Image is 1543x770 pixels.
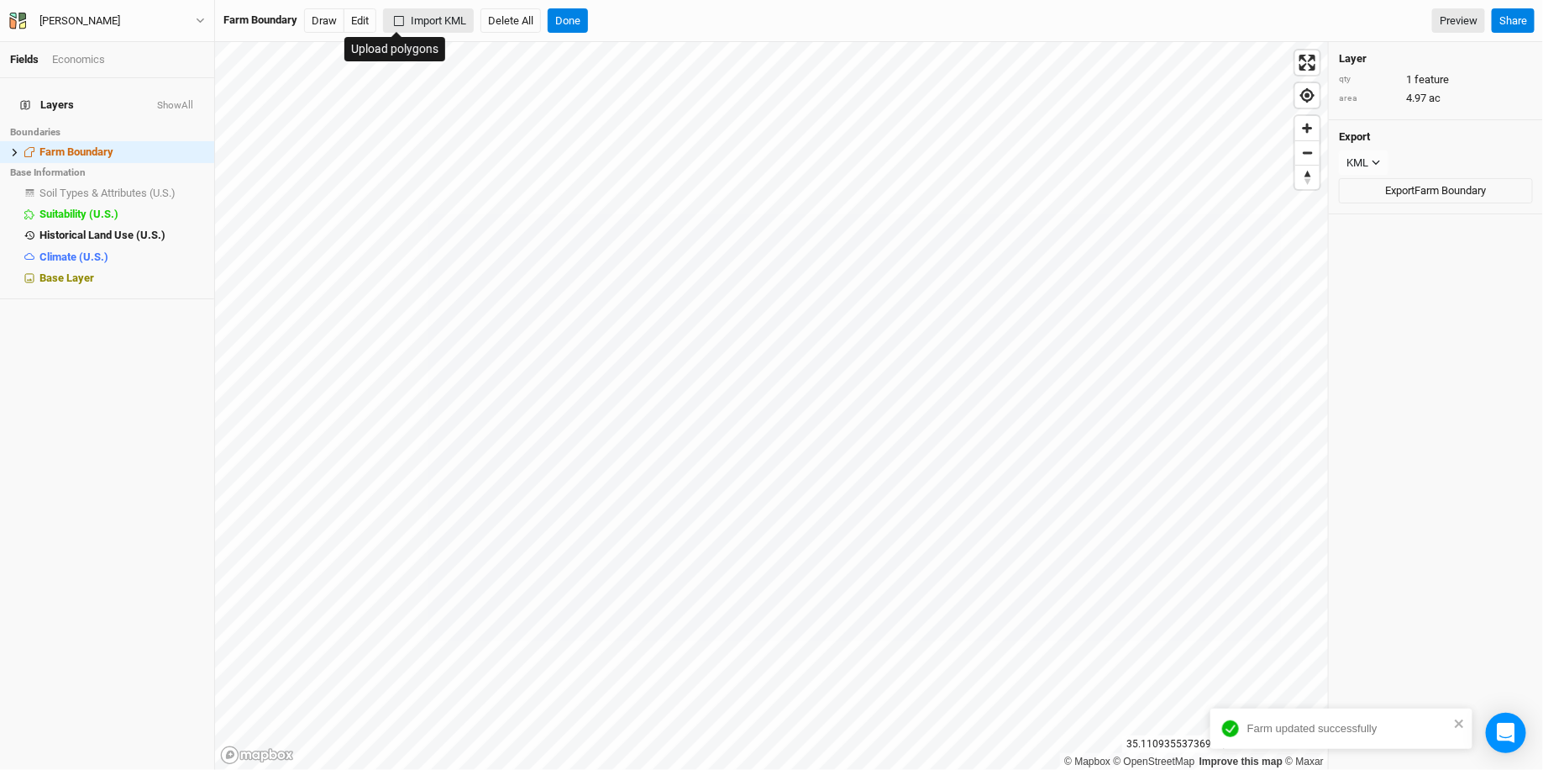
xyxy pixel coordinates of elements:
[1414,72,1449,87] span: feature
[1285,756,1324,767] a: Maxar
[223,13,297,28] div: Farm Boundary
[480,8,541,34] button: Delete All
[39,187,204,200] div: Soil Types & Attributes (U.S.)
[1295,141,1320,165] span: Zoom out
[39,229,204,242] div: Historical Land Use (U.S.)
[1339,92,1398,105] div: area
[1339,150,1388,176] button: KML
[1432,8,1485,34] a: Preview
[39,145,204,159] div: Farm Boundary
[1339,72,1533,87] div: 1
[215,42,1329,770] canvas: Map
[39,272,94,284] span: Base Layer
[1295,166,1320,189] span: Reset bearing to north
[220,746,294,765] a: Mapbox logo
[1295,165,1320,189] button: Reset bearing to north
[1454,715,1466,730] button: close
[1339,178,1533,203] button: ExportFarm Boundary
[1339,91,1533,106] div: 4.97
[1295,140,1320,165] button: Zoom out
[1114,756,1195,767] a: OpenStreetMap
[1429,91,1441,106] span: ac
[1346,155,1368,171] div: KML
[52,52,105,67] div: Economics
[1247,721,1449,736] div: Farm updated successfully
[1339,130,1533,144] h4: Export
[39,208,118,220] span: Suitability (U.S.)
[10,53,39,66] a: Fields
[1486,713,1526,753] div: Open Intercom Messenger
[156,100,194,112] button: ShowAll
[39,272,204,285] div: Base Layer
[39,13,120,29] div: [PERSON_NAME]
[39,208,204,221] div: Suitability (U.S.)
[1122,736,1328,753] div: 35.11093553736920 , -90.73187551767295
[39,251,204,264] div: Climate (U.S.)
[39,229,165,241] span: Historical Land Use (U.S.)
[1339,52,1533,66] h4: Layer
[20,98,74,112] span: Layers
[1339,73,1398,86] div: qty
[1295,83,1320,108] button: Find my location
[1199,756,1283,767] a: Improve this map
[39,251,108,263] span: Climate (U.S.)
[1295,50,1320,75] button: Enter fullscreen
[383,8,474,34] button: Import KML
[1295,116,1320,140] button: Zoom in
[39,145,113,158] span: Farm Boundary
[8,12,206,30] button: [PERSON_NAME]
[39,187,176,199] span: Soil Types & Attributes (U.S.)
[1492,8,1535,34] button: Share
[1064,756,1110,767] a: Mapbox
[39,13,120,29] div: Kevin Vandiver
[344,37,445,61] div: Upload polygons
[548,8,588,34] button: Done
[344,8,376,34] button: Edit
[304,8,344,34] button: Draw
